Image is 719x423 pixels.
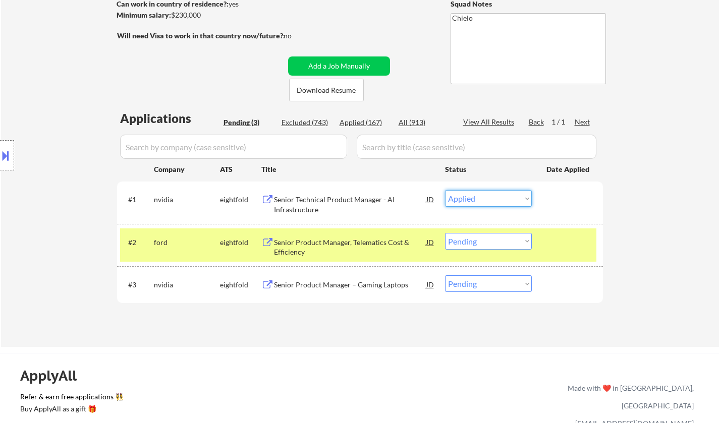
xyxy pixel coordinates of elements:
[154,237,220,248] div: ford
[120,135,347,159] input: Search by company (case sensitive)
[224,117,274,128] div: Pending (3)
[20,405,121,412] div: Buy ApplyAll as a gift 🎁
[117,31,285,40] strong: Will need Visa to work in that country now/future?:
[425,190,435,208] div: JD
[128,280,146,290] div: #3
[340,117,390,128] div: Applied (167)
[445,160,532,178] div: Status
[220,164,261,174] div: ATS
[274,280,426,290] div: Senior Product Manager – Gaming Laptops
[20,367,88,384] div: ApplyAll
[154,280,220,290] div: nvidia
[284,31,312,41] div: no
[274,237,426,257] div: Senior Product Manager, Telematics Cost & Efficiency
[220,195,261,205] div: eightfold
[546,164,591,174] div: Date Applied
[220,237,261,248] div: eightfold
[117,10,285,20] div: $230,000
[564,379,694,414] div: Made with ❤️ in [GEOGRAPHIC_DATA], [GEOGRAPHIC_DATA]
[20,393,357,404] a: Refer & earn free applications 👯‍♀️
[357,135,596,159] input: Search by title (case sensitive)
[220,280,261,290] div: eightfold
[463,117,517,127] div: View All Results
[274,195,426,214] div: Senior Technical Product Manager - AI Infrastructure
[425,233,435,251] div: JD
[154,164,220,174] div: Company
[154,195,220,205] div: nvidia
[20,404,121,416] a: Buy ApplyAll as a gift 🎁
[117,11,171,19] strong: Minimum salary:
[575,117,591,127] div: Next
[425,275,435,293] div: JD
[261,164,435,174] div: Title
[551,117,575,127] div: 1 / 1
[399,117,449,128] div: All (913)
[289,79,364,101] button: Download Resume
[529,117,545,127] div: Back
[282,117,332,128] div: Excluded (743)
[288,56,390,76] button: Add a Job Manually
